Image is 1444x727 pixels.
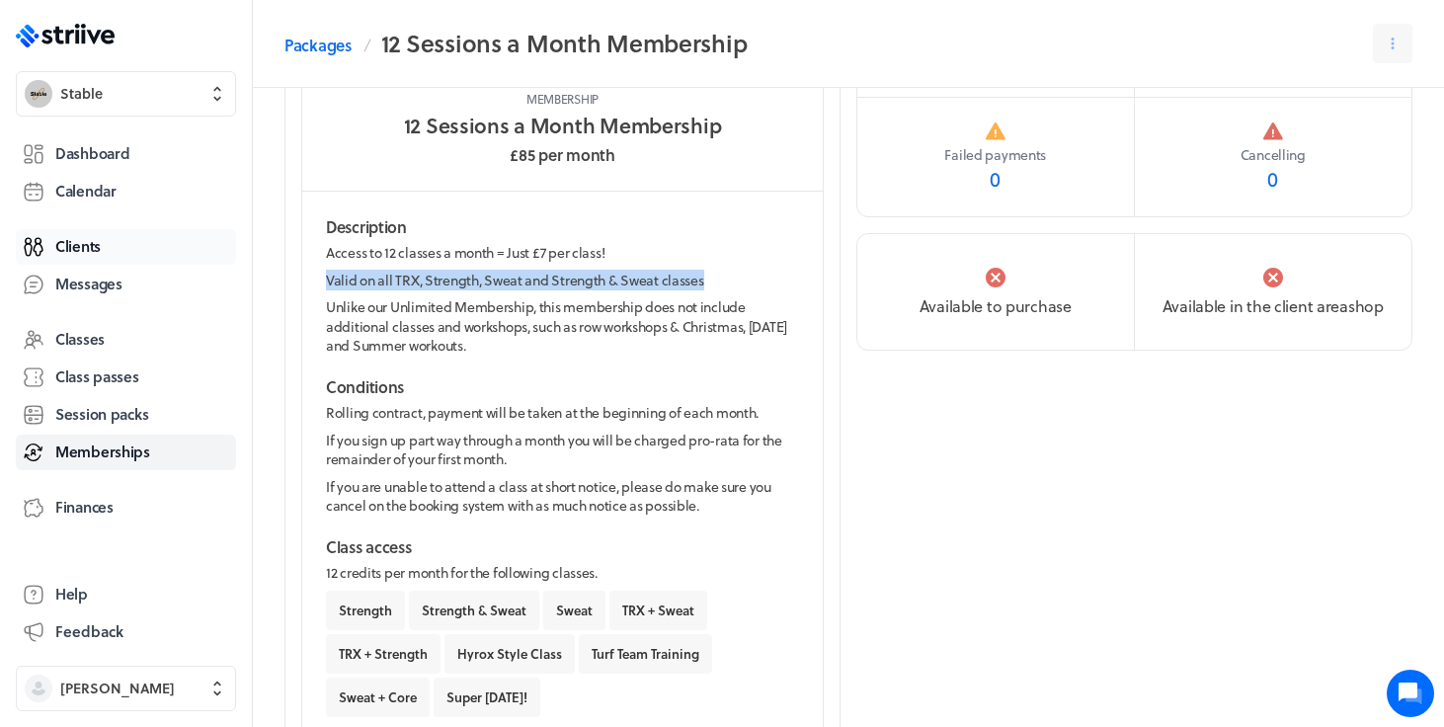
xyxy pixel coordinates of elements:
[55,584,88,605] span: Help
[55,621,123,642] span: Feedback
[609,591,707,630] button: TRX + Sweat
[16,174,236,209] a: Calendar
[409,591,539,630] button: Strength & Sweat
[127,242,237,258] span: New conversation
[55,497,114,518] span: Finances
[16,435,236,470] a: Memberships
[592,645,699,663] span: Turf Team Training
[339,645,428,663] span: TRX + Strength
[404,111,722,139] h1: 12 Sessions a Month Membership
[326,591,405,630] button: Strength
[326,634,441,674] button: TRX + Strength
[1135,98,1412,216] a: Cancelling0
[326,271,799,290] p: Valid on all TRX, Strength, Sweat and Strength & Sweat classes
[284,24,747,63] nav: Breadcrumb
[543,591,605,630] button: Sweat
[16,360,236,395] a: Class passes
[457,645,562,663] span: Hyrox Style Class
[434,678,540,717] button: Super [DATE]!
[444,634,575,674] button: Hyrox Style Class
[16,666,236,711] button: [PERSON_NAME]
[510,143,614,167] h3: £85 per month
[326,375,404,398] strong: Conditions
[1387,670,1434,717] iframe: gist-messenger-bubble-iframe
[55,143,129,164] span: Dashboard
[339,602,392,619] span: Strength
[60,679,175,698] span: [PERSON_NAME]
[55,274,122,294] span: Messages
[944,145,1046,165] span: Failed payments
[326,563,799,583] p: 12 credits per month for the following classes.
[30,96,365,127] h1: Hi [PERSON_NAME]
[990,165,1001,193] span: 0
[326,535,799,559] p: Class access
[16,136,236,172] a: Dashboard
[30,131,365,195] h2: We're here to help. Ask us anything!
[55,329,105,350] span: Classes
[422,602,526,619] span: Strength & Sweat
[326,477,799,516] p: If you are unable to attend a class at short notice, please do make sure you cancel on the bookin...
[857,294,1134,318] p: Available to purchase
[16,229,236,265] a: Clients
[1241,145,1306,165] span: Cancelling
[16,71,236,117] button: StableStable
[27,307,368,331] p: Find an answer quickly
[25,80,52,108] img: Stable
[1267,165,1278,193] span: 0
[16,614,236,650] button: Feedback
[579,634,712,674] button: Turf Team Training
[60,84,103,104] span: Stable
[16,267,236,302] a: Messages
[446,688,527,706] span: Super [DATE]!
[622,602,694,619] span: TRX + Sweat
[326,678,430,717] button: Sweat + Core
[326,403,799,423] p: Rolling contract, payment will be taken at the beginning of each month.
[55,442,150,462] span: Memberships
[326,243,799,263] p: Access to 12 classes a month = Just £7 per class!
[556,602,593,619] span: Sweat
[16,322,236,358] a: Classes
[55,181,117,202] span: Calendar
[857,98,1135,216] a: Failed payments0
[326,215,407,238] strong: Description
[31,230,364,270] button: New conversation
[1151,294,1397,318] p: Available in the client area shop
[326,431,799,469] p: If you sign up part way through a month you will be charged pro-rata for the remainder of your fi...
[16,577,236,612] a: Help
[284,34,352,57] a: Packages
[339,688,417,706] span: Sweat + Core
[55,366,139,387] span: Class passes
[57,340,353,379] input: Search articles
[381,24,748,63] h2: 12 Sessions a Month Membership
[16,490,236,525] a: Finances
[526,91,599,107] p: Membership
[55,236,101,257] span: Clients
[16,397,236,433] a: Session packs
[326,297,799,356] p: Unlike our Unlimited Membership, this membership does not include additional classes and workshop...
[55,404,148,425] span: Session packs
